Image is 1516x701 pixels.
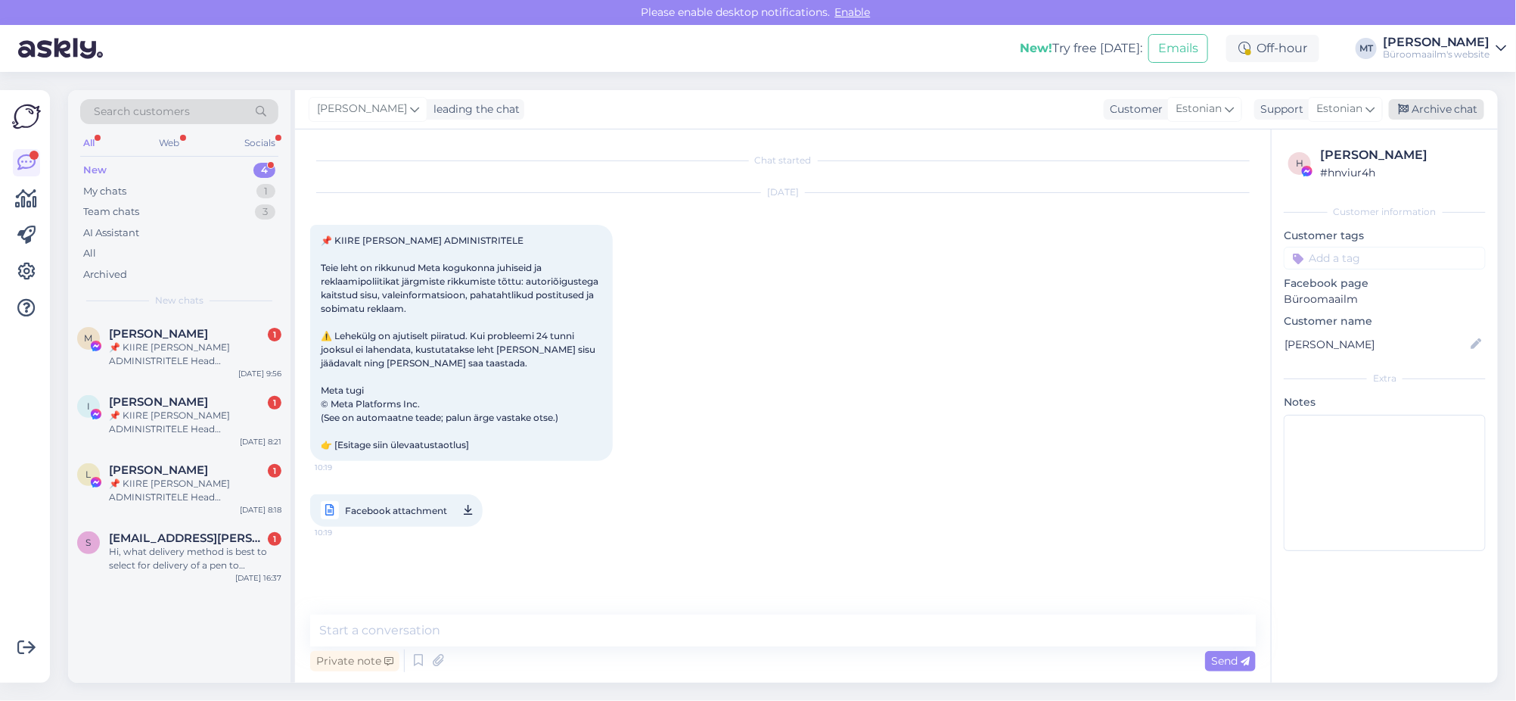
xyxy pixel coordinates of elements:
[83,163,107,178] div: New
[1320,164,1481,181] div: # hnviur4h
[1284,276,1486,291] p: Facebook page
[310,185,1256,199] div: [DATE]
[268,396,281,410] div: 1
[109,341,281,368] div: 📌 KIIRE [PERSON_NAME] ADMINISTRITELE Head administraatorid, Avastasime just teie lehe kogukonna j...
[317,101,407,117] span: [PERSON_NAME]
[427,101,520,117] div: leading the chat
[268,464,281,478] div: 1
[1020,39,1142,58] div: Try free [DATE]:
[1284,372,1486,385] div: Extra
[109,409,281,436] div: 📌 KIIRE [PERSON_NAME] ADMINISTRITELE Head administraatorid, Avastasime just teie lehe kogukonna j...
[321,235,601,450] span: 📌 KIIRE [PERSON_NAME] ADMINISTRITELE Teie leht on rikkunud Meta kogukonna juhiseid ja reklaamipol...
[1316,101,1362,117] span: Estonian
[268,328,281,341] div: 1
[109,477,281,504] div: 📌 KIIRE [PERSON_NAME] ADMINISTRITELE Head administraatorid, Avastasime just teie lehe kogukonna j...
[1104,101,1163,117] div: Customer
[1284,247,1486,269] input: Add a tag
[157,133,183,153] div: Web
[315,462,371,473] span: 10:19
[268,532,281,546] div: 1
[1296,157,1303,169] span: h
[240,504,281,516] div: [DATE] 8:18
[1285,336,1468,353] input: Add name
[1389,99,1484,120] div: Archive chat
[1020,41,1052,55] b: New!
[1284,228,1486,244] p: Customer tags
[1383,48,1490,61] div: Büroomaailm's website
[109,395,208,409] span: István Janecskó
[83,204,139,220] div: Team chats
[1383,36,1490,48] div: [PERSON_NAME]
[255,204,275,220] div: 3
[310,154,1256,167] div: Chat started
[1284,313,1486,329] p: Customer name
[12,102,41,131] img: Askly Logo
[1211,654,1250,668] span: Send
[1356,38,1377,59] div: MT
[1254,101,1303,117] div: Support
[253,163,275,178] div: 4
[310,651,399,671] div: Private note
[109,531,266,545] span: sue.bryan@gmail.com
[109,545,281,572] div: Hi, what delivery method is best to select for delivery of a pen to [GEOGRAPHIC_DATA], please?
[83,226,139,241] div: AI Assistant
[85,332,93,344] span: M
[1320,146,1481,164] div: [PERSON_NAME]
[1226,35,1319,62] div: Off-hour
[240,436,281,447] div: [DATE] 8:21
[310,494,483,527] a: Facebook attachment10:19
[94,104,190,120] span: Search customers
[83,246,96,261] div: All
[86,469,92,480] span: L
[831,5,875,19] span: Enable
[345,501,447,520] span: Facebook attachment
[241,133,278,153] div: Socials
[1176,101,1222,117] span: Estonian
[238,368,281,379] div: [DATE] 9:56
[86,537,92,548] span: s
[155,294,203,307] span: New chats
[83,267,127,282] div: Archived
[1284,394,1486,410] p: Notes
[1284,205,1486,219] div: Customer information
[109,327,208,341] span: Max Palma
[80,133,98,153] div: All
[1148,34,1208,63] button: Emails
[109,463,208,477] span: Lisa Stabile
[87,400,90,412] span: I
[235,572,281,584] div: [DATE] 16:37
[1284,291,1486,307] p: Büroomaailm
[315,523,371,542] span: 10:19
[1383,36,1507,61] a: [PERSON_NAME]Büroomaailm's website
[256,184,275,199] div: 1
[83,184,126,199] div: My chats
